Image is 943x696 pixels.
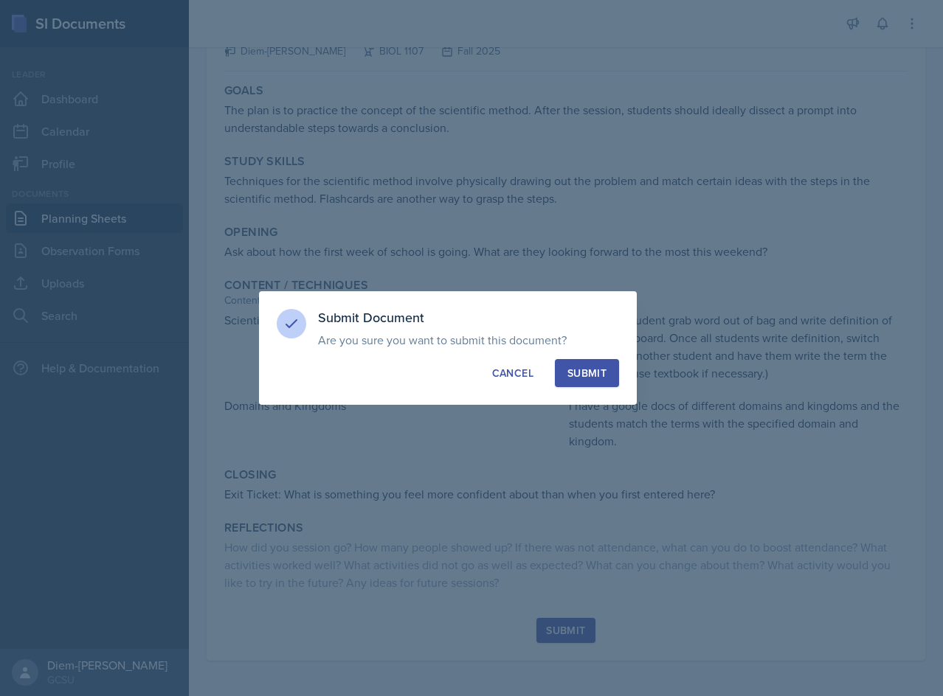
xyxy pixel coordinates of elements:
h3: Submit Document [318,309,619,327]
div: Cancel [492,366,533,380]
button: Submit [555,359,619,387]
p: Are you sure you want to submit this document? [318,333,619,347]
button: Cancel [480,359,546,387]
div: Submit [567,366,607,380]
